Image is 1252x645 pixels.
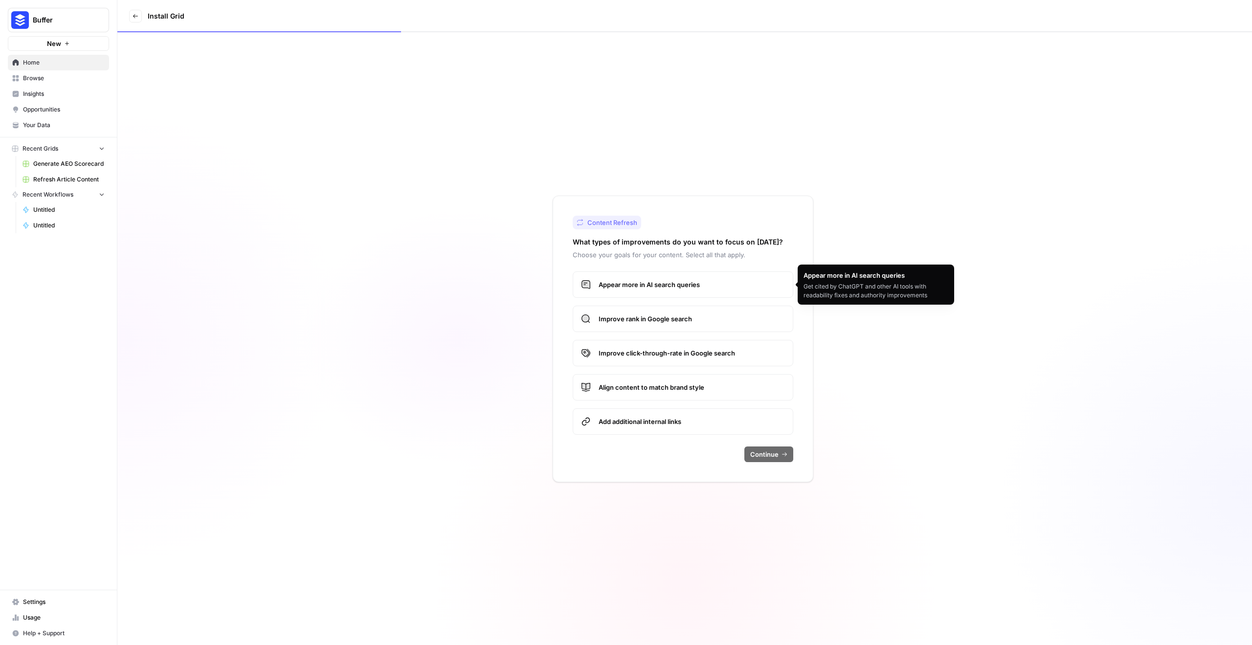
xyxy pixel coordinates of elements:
[20,172,164,182] div: Visit our Knowledge Base
[11,11,29,29] img: Buffer Logo
[23,121,105,130] span: Your Data
[599,382,785,392] span: Align content to match brand style
[142,16,161,35] img: Profile image for Manuel
[8,594,109,610] a: Settings
[744,446,793,462] button: Continue
[8,55,109,70] a: Home
[23,105,105,114] span: Opportunities
[20,303,176,313] div: Join our AI & SEO Builder's Community!
[587,218,637,227] span: Content Refresh
[599,280,785,289] span: Appear more in AI search queries
[20,69,176,103] p: Hi [PERSON_NAME] 👋
[20,140,163,150] div: Send us a message
[18,202,109,218] a: Untitled
[23,598,105,606] span: Settings
[38,330,60,336] span: Home
[18,218,109,233] a: Untitled
[23,74,105,83] span: Browse
[599,314,785,324] span: Improve rank in Google search
[8,86,109,102] a: Insights
[168,16,186,33] div: Close
[8,625,109,641] button: Help + Support
[8,70,109,86] a: Browse
[804,270,948,280] div: Appear more in AI search queries
[18,156,109,172] a: Generate AEO Scorecard
[750,449,779,459] span: Continue
[599,417,785,426] span: Add additional internal links
[23,58,105,67] span: Home
[10,295,185,342] div: Join our AI & SEO Builder's Community!
[18,172,109,187] a: Refresh Article Content
[22,144,58,153] span: Recent Grids
[20,19,69,34] img: logo
[33,221,105,230] span: Untitled
[573,237,783,247] h2: What types of improvements do you want to focus on [DATE]?
[8,117,109,133] a: Your Data
[33,205,105,214] span: Untitled
[33,159,105,168] span: Generate AEO Scorecard
[23,613,105,622] span: Usage
[98,305,196,344] button: Messages
[804,282,948,300] div: Get cited by ChatGPT and other AI tools with readability fixes and authority improvements
[8,102,109,117] a: Opportunities
[148,11,184,21] h3: Install Grid
[23,629,105,638] span: Help + Support
[599,348,785,358] span: Improve click-through-rate in Google search
[130,330,164,336] span: Messages
[8,610,109,625] a: Usage
[47,39,61,48] span: New
[23,89,105,98] span: Insights
[20,103,176,119] p: How can we help?
[573,250,793,260] p: Choose your goals for your content. Select all that apply.
[8,187,109,202] button: Recent Workflows
[8,36,109,51] button: New
[33,15,92,25] span: Buffer
[8,8,109,32] button: Workspace: Buffer
[8,141,109,156] button: Recent Grids
[33,175,105,184] span: Refresh Article Content
[10,132,186,158] div: Send us a message
[14,168,181,186] a: Visit our Knowledge Base
[123,16,143,35] img: Profile image for Engineering
[22,190,73,199] span: Recent Workflows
